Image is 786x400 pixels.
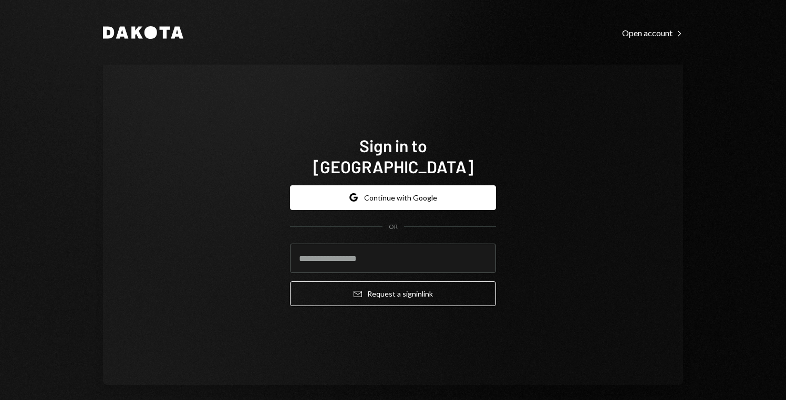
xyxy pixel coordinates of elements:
button: Continue with Google [290,185,496,210]
div: OR [389,223,398,231]
div: Open account [622,28,683,38]
button: Request a signinlink [290,281,496,306]
h1: Sign in to [GEOGRAPHIC_DATA] [290,135,496,177]
a: Open account [622,27,683,38]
